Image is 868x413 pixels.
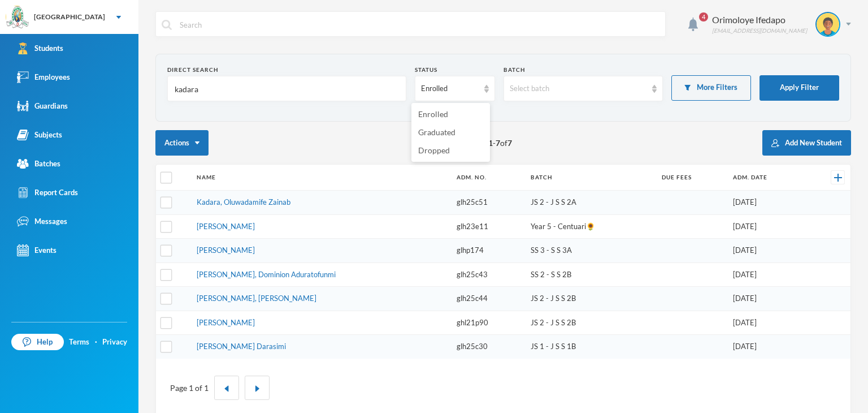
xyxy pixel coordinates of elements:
div: Report Cards [17,187,78,199]
div: Select batch [510,83,646,94]
td: SS 2 - S S 2B [525,263,656,287]
td: glh25c43 [451,263,525,287]
button: Add New Student [762,130,851,156]
div: Subjects [17,129,62,141]
td: glh25c44 [451,287,525,311]
div: [EMAIL_ADDRESS][DOMAIN_NAME] [712,27,807,35]
a: [PERSON_NAME] [197,222,255,231]
a: Terms [69,337,89,348]
input: Search [179,12,659,37]
div: Status [415,66,494,74]
td: JS 2 - J S S 2B [525,311,656,335]
div: Messages [17,216,67,227]
span: Graduated [418,127,455,137]
div: Direct Search [167,66,406,74]
span: Dropped [418,145,450,155]
span: Enrolled [418,109,448,119]
img: + [834,174,842,182]
b: 7 [496,138,500,148]
a: Kadara, Oluwadamife Zainab [197,197,290,206]
div: Batches [17,158,60,170]
td: JS 2 - J S S 2A [525,191,656,215]
th: Batch [525,165,656,191]
td: [DATE] [727,311,806,335]
div: Batch [504,66,663,74]
div: Orimoloye Ifedapo [712,13,807,27]
a: Help [11,334,64,351]
td: glh23e11 [451,214,525,239]
th: Adm. No. [451,165,525,191]
span: 4 [699,12,708,21]
div: Employees [17,71,70,83]
img: search [162,20,172,30]
b: 1 [488,138,493,148]
a: Privacy [102,337,127,348]
a: [PERSON_NAME], [PERSON_NAME] [197,294,316,303]
td: JS 2 - J S S 2B [525,287,656,311]
div: Guardians [17,100,68,112]
td: ghl21p90 [451,311,525,335]
td: glh25c30 [451,335,525,359]
input: Name, Admin No, Phone number, Email Address [173,76,400,102]
div: [GEOGRAPHIC_DATA] [34,12,105,22]
td: [DATE] [727,263,806,287]
td: [DATE] [727,239,806,263]
td: SS 3 - S S 3A [525,239,656,263]
td: [DATE] [727,214,806,239]
th: Name [191,165,451,191]
a: [PERSON_NAME] [197,246,255,255]
td: glh25c51 [451,191,525,215]
div: Page 1 of 1 [170,382,209,394]
div: Students [17,42,63,54]
button: Actions [155,130,209,156]
div: Enrolled [421,83,478,94]
div: · [95,337,97,348]
a: [PERSON_NAME] [197,318,255,327]
div: Events [17,244,57,256]
td: [DATE] [727,335,806,359]
button: Apply Filter [759,75,839,101]
img: STUDENT [817,13,839,36]
td: [DATE] [727,287,806,311]
td: JS 1 - J S S 1B [525,335,656,359]
b: 7 [507,138,512,148]
th: Adm. Date [727,165,806,191]
td: Year 5 - Centuari🌻 [525,214,656,239]
a: [PERSON_NAME] Darasimi [197,342,286,351]
button: More Filters [671,75,751,101]
td: glhp174 [451,239,525,263]
a: [PERSON_NAME], Dominion Aduratofunmi [197,270,336,279]
td: [DATE] [727,191,806,215]
img: logo [6,6,29,29]
th: Due Fees [656,165,727,191]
